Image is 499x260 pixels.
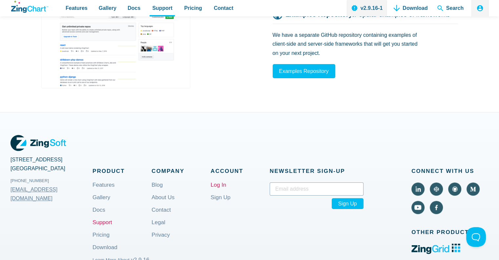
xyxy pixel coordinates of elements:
span: Account [211,166,270,176]
a: Features [93,182,114,198]
a: Blog [152,182,163,198]
span: Product [93,166,152,176]
img: A list of ZingChart GitHub repositories [41,7,190,88]
span: Docs [128,4,140,12]
a: Log In [211,182,226,198]
a: [EMAIL_ADDRESS][DOMAIN_NAME] [10,185,93,203]
a: ZingSoft Logo. Click to visit the ZingSoft site (external). [10,133,66,153]
a: Legal [152,220,165,236]
a: Visit ZingChart on Medium (external). [467,182,480,196]
a: Docs [93,207,105,223]
a: Visit ZingChart on GitHub (external). [448,182,461,196]
iframe: Toggle Customer Support [466,227,486,247]
a: ZingGrid logo. Click to visit the ZingGrid site (external). [411,249,460,255]
a: Privacy [152,232,170,248]
a: Sign Up [211,195,230,211]
span: Connect With Us [411,166,489,176]
span: Examples Repository [279,67,329,76]
a: Gallery [93,195,110,211]
a: Visit ZingChart on Facebook (external). [430,201,443,214]
a: [PHONE_NUMBER] [10,173,93,189]
a: About Us [152,195,175,211]
span: Features [66,4,88,12]
p: We have a separate GitHub repository containing examples of client-side and server-side framework... [273,31,420,58]
span: Sign Up [332,198,364,209]
span: Newsletter Sign‑up [270,166,364,176]
a: Visit ZingChart on LinkedIn (external). [411,182,425,196]
span: Contact [214,4,234,12]
a: Support [93,220,112,236]
a: ZingChart Logo. Click to return to the homepage [11,1,48,13]
span: Pricing [184,4,202,12]
a: Pricing [93,232,110,248]
a: Contact [152,207,171,223]
span: Other Products [411,227,489,237]
a: Examples Repository [273,64,335,78]
span: Gallery [99,4,116,12]
span: Company [152,166,211,176]
a: Visit ZingChart on CodePen (external). [430,182,443,196]
address: [STREET_ADDRESS] [GEOGRAPHIC_DATA] [10,155,93,189]
input: Email address [270,182,364,196]
a: Visit ZingChart on YouTube (external). [411,201,425,214]
span: Support [152,4,172,12]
